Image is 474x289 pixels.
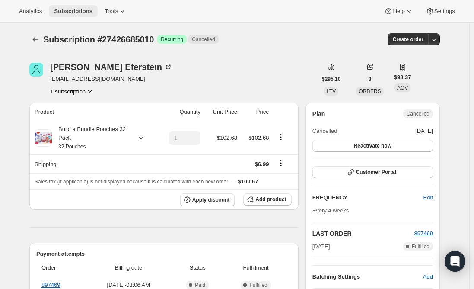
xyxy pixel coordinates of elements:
button: Edit [418,191,438,205]
span: Help [393,8,404,15]
h6: Batching Settings [312,273,423,281]
h2: LAST ORDER [312,229,414,238]
small: 32 Pouches [58,144,86,150]
span: $295.10 [322,76,340,83]
span: [DATE] [312,242,330,251]
span: Settings [434,8,455,15]
button: Apply discount [180,193,235,206]
span: 3 [369,76,372,83]
span: $102.68 [248,135,269,141]
span: Add product [255,196,286,203]
h2: Payment attempts [36,250,292,258]
a: 897469 [41,282,60,288]
span: [DATE] [415,127,433,135]
span: $109.67 [238,178,258,185]
button: Add [418,270,438,284]
span: Create order [393,36,423,43]
button: 3 [363,73,377,85]
h2: FREQUENCY [312,193,423,202]
button: Settings [420,5,460,17]
span: Fulfilled [412,243,429,250]
span: Matthew Eferstein [29,63,43,77]
button: Customer Portal [312,166,433,178]
span: Tools [105,8,118,15]
span: Recurring [161,36,183,43]
span: Cancelled [407,110,429,117]
span: Billing date [87,263,170,272]
div: Build a Bundle Pouches 32 Pack [52,125,130,151]
span: Edit [423,193,433,202]
th: Unit Price [203,103,240,122]
button: Tools [99,5,132,17]
button: Create order [388,33,429,45]
span: $6.99 [255,161,269,167]
span: [EMAIL_ADDRESS][DOMAIN_NAME] [50,75,172,83]
span: LTV [327,88,336,94]
button: 897469 [414,229,433,238]
th: Price [240,103,271,122]
span: $102.68 [217,135,237,141]
span: Reactivate now [354,142,391,149]
button: Subscriptions [29,33,41,45]
button: Help [379,5,418,17]
span: Add [423,273,433,281]
span: Sales tax (if applicable) is not displayed because it is calculated with each new order. [35,179,229,185]
button: Product actions [50,87,94,96]
span: Subscriptions [54,8,92,15]
span: AOV [397,85,408,91]
span: Fulfillment [226,263,286,272]
span: Apply discount [192,196,230,203]
span: Analytics [19,8,42,15]
th: Shipping [29,154,157,173]
span: Fulfilled [249,282,267,289]
th: Order [36,258,85,277]
button: Product actions [274,132,288,142]
button: Reactivate now [312,140,433,152]
span: Every 4 weeks [312,207,349,214]
button: Shipping actions [274,158,288,168]
div: Open Intercom Messenger [445,251,465,272]
th: Quantity [157,103,203,122]
div: [PERSON_NAME] Eferstein [50,63,172,71]
span: ORDERS [359,88,381,94]
span: Customer Portal [356,169,396,176]
button: Add product [243,193,291,206]
a: 897469 [414,230,433,237]
span: Status [175,263,220,272]
span: Cancelled [192,36,215,43]
span: $98.37 [394,73,411,82]
button: Analytics [14,5,47,17]
span: Paid [195,282,205,289]
span: Subscription #27426685010 [43,35,154,44]
button: Subscriptions [49,5,98,17]
button: $295.10 [317,73,346,85]
h2: Plan [312,109,325,118]
th: Product [29,103,157,122]
span: Cancelled [312,127,337,135]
